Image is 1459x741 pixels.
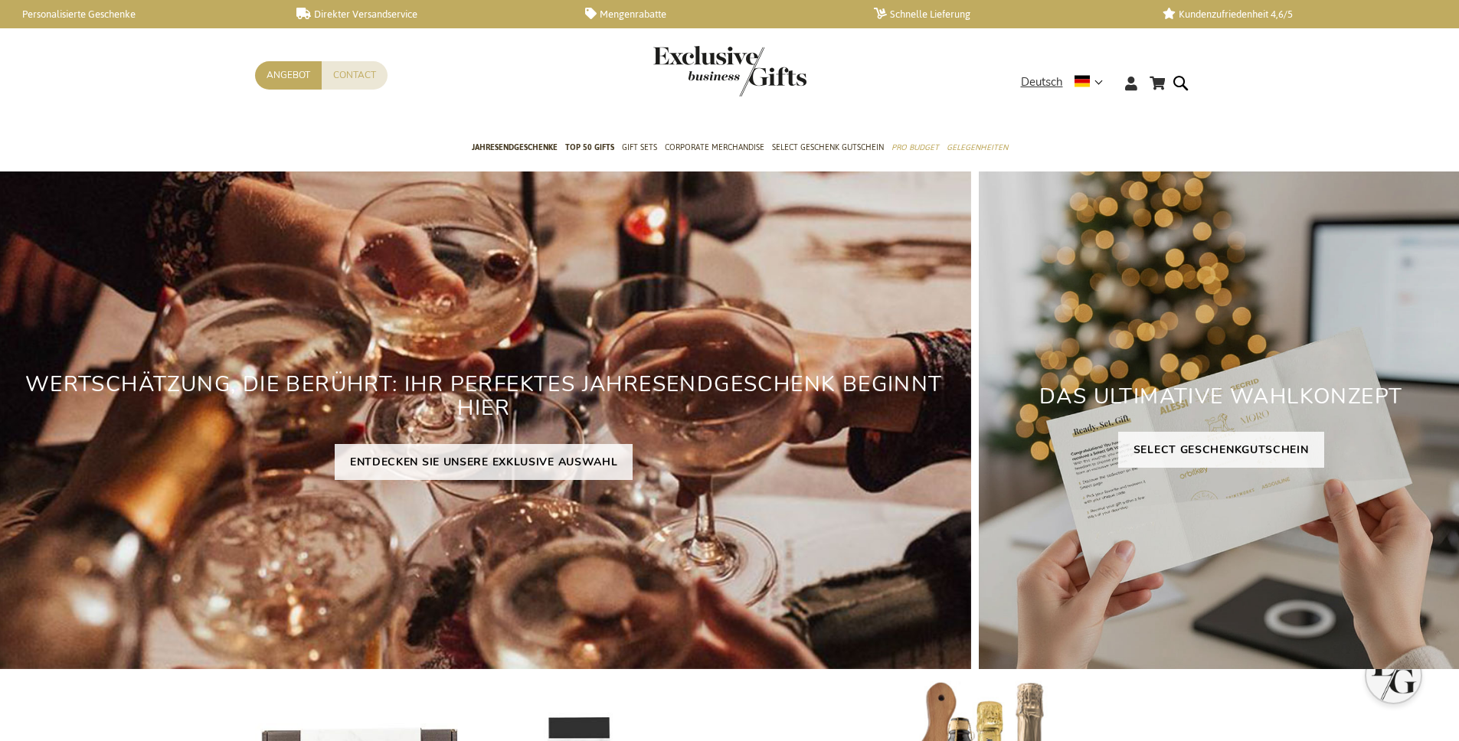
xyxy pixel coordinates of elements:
span: Gift Sets [622,139,657,155]
img: Exclusive Business gifts logo [653,46,806,96]
a: store logo [653,46,730,96]
div: Deutsch [1021,73,1113,91]
span: Deutsch [1021,73,1063,91]
span: Select Geschenk Gutschein [772,139,884,155]
a: SELECT GESCHENKGUTSCHEIN [1118,432,1324,468]
span: Corporate Merchandise [665,139,764,155]
a: Contact [322,61,388,90]
span: TOP 50 Gifts [565,139,614,155]
a: Personalisierte Geschenke [8,8,272,21]
a: Angebot [255,61,322,90]
span: Pro Budget [891,139,939,155]
a: Direkter Versandservice [296,8,561,21]
a: Mengenrabatte [585,8,849,21]
a: Kundenzufriedenheit 4,6/5 [1163,8,1427,21]
a: ENTDECKEN SIE UNSERE EXKLUSIVE AUSWAHL [335,444,633,480]
span: Gelegenheiten [947,139,1008,155]
span: Jahresendgeschenke [472,139,558,155]
a: Schnelle Lieferung [874,8,1138,21]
